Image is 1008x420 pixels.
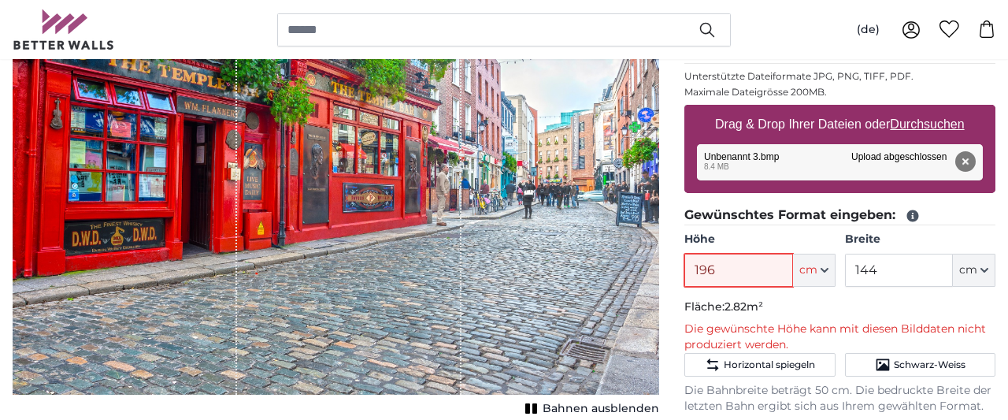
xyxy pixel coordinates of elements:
u: Durchsuchen [891,117,965,131]
p: Die Bahnbreite beträgt 50 cm. Die bedruckte Breite der letzten Bahn ergibt sich aus Ihrem gewählt... [684,383,995,414]
label: Höhe [684,232,835,247]
img: Betterwalls [13,9,115,50]
span: 2.82m² [724,299,763,314]
span: Bahnen ausblenden [543,401,659,417]
p: Maximale Dateigrösse 200MB. [684,86,995,98]
button: Horizontal spiegeln [684,353,835,377]
button: Bahnen ausblenden [521,398,659,420]
span: Schwarz-Weiss [894,359,965,371]
span: cm [959,262,977,278]
button: Schwarz-Weiss [845,353,995,377]
button: cm [953,254,995,287]
label: Drag & Drop Ihrer Dateien oder [709,109,971,140]
p: Fläche: [684,299,995,315]
p: Die gewünschte Höhe kann mit diesen Bilddaten nicht produziert werden. [684,322,995,353]
legend: Gewünschtes Format eingeben: [684,206,995,225]
button: (de) [844,16,892,44]
span: Horizontal spiegeln [724,359,815,371]
button: cm [793,254,836,287]
span: cm [799,262,817,278]
p: Unterstützte Dateiformate JPG, PNG, TIFF, PDF. [684,70,995,83]
label: Breite [845,232,995,247]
